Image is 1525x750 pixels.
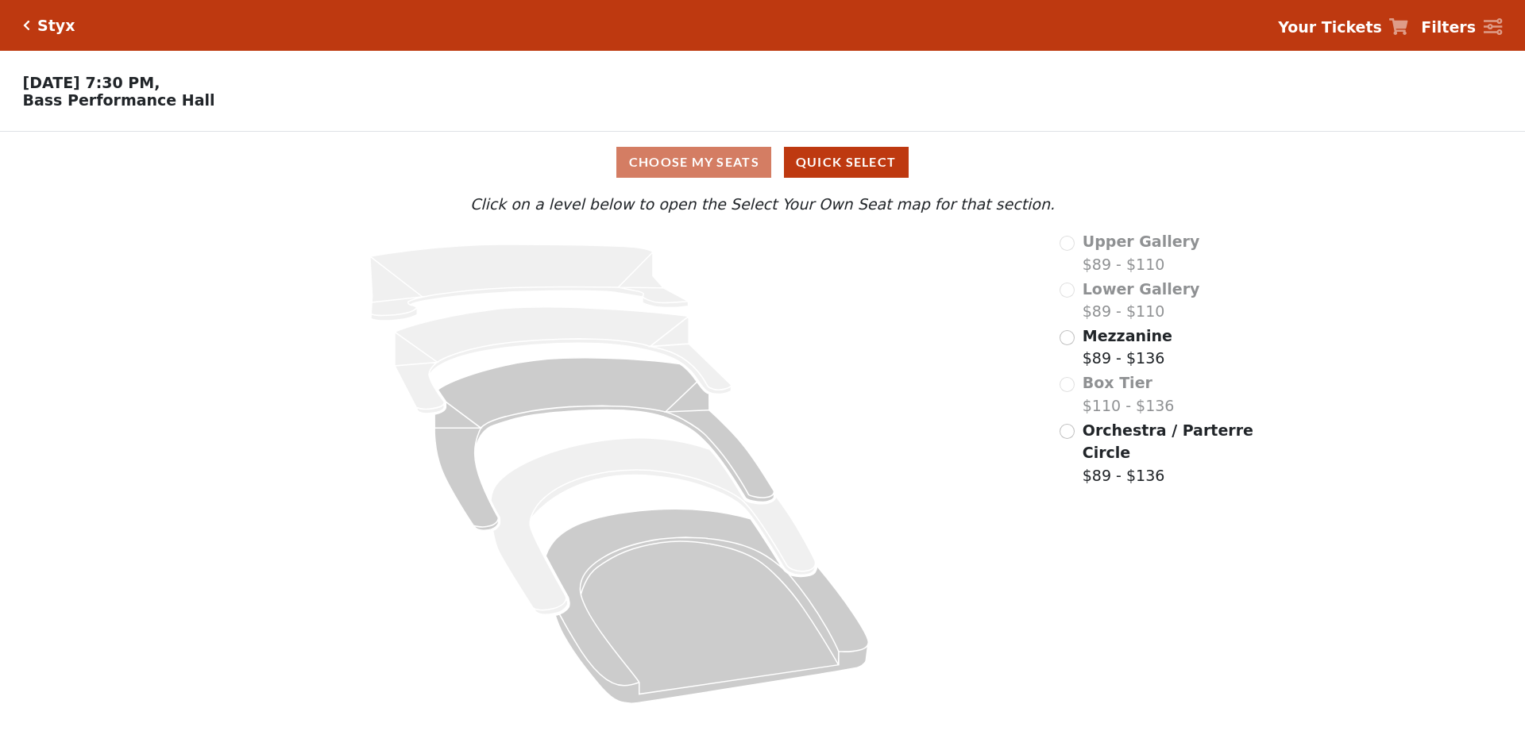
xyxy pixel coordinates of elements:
span: Mezzanine [1083,327,1172,344]
label: $110 - $136 [1083,371,1175,417]
h5: Styx [37,17,75,35]
path: Upper Gallery - Seats Available: 0 [370,244,689,321]
span: Orchestra / Parterre Circle [1083,421,1253,462]
span: Box Tier [1083,374,1152,391]
span: Upper Gallery [1083,233,1200,250]
label: $89 - $136 [1083,325,1172,370]
a: Filters [1421,16,1502,39]
button: Quick Select [784,147,909,178]
path: Lower Gallery - Seats Available: 0 [395,307,732,413]
p: Click on a level below to open the Select Your Own Seat map for that section. [202,193,1323,216]
path: Orchestra / Parterre Circle - Seats Available: 45 [546,509,869,703]
label: $89 - $110 [1083,230,1200,275]
span: Lower Gallery [1083,280,1200,298]
strong: Filters [1421,18,1476,36]
label: $89 - $136 [1083,419,1256,487]
label: $89 - $110 [1083,278,1200,323]
a: Your Tickets [1278,16,1408,39]
strong: Your Tickets [1278,18,1382,36]
a: Click here to go back to filters [23,20,30,31]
